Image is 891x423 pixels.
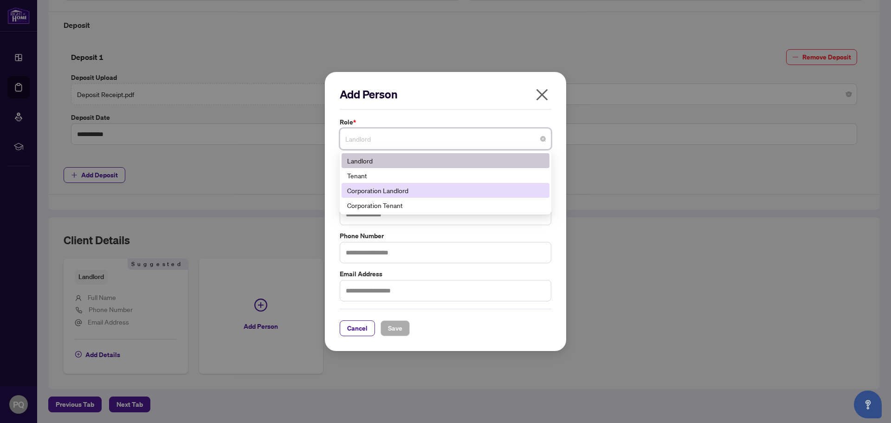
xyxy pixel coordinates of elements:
div: Landlord [347,156,544,166]
button: Open asap [854,390,882,418]
div: Tenant [347,170,544,181]
label: Role [340,117,551,127]
div: Tenant [342,168,549,183]
span: Landlord [345,130,546,148]
button: Save [381,320,410,336]
div: Corporation Tenant [342,198,549,213]
div: Landlord [342,153,549,168]
div: Corporation Tenant [347,200,544,210]
span: Cancel [347,321,368,336]
h2: Add Person [340,87,551,102]
span: close [535,87,549,102]
div: Corporation Landlord [347,185,544,195]
button: Cancel [340,320,375,336]
label: Phone Number [340,231,551,241]
label: Email Address [340,269,551,279]
div: Corporation Landlord [342,183,549,198]
span: close-circle [540,136,546,142]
